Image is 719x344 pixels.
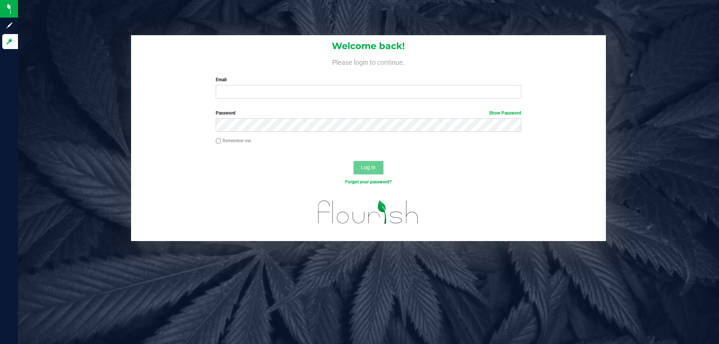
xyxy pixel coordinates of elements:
[216,138,221,144] input: Remember me
[361,164,376,170] span: Log In
[489,110,521,116] a: Show Password
[345,179,392,185] a: Forgot your password?
[216,110,236,116] span: Password
[6,38,13,45] inline-svg: Log in
[216,76,521,83] label: Email
[354,161,383,174] button: Log In
[309,193,428,231] img: flourish_logo.svg
[131,57,606,66] h4: Please login to continue.
[6,22,13,29] inline-svg: Sign up
[131,41,606,51] h1: Welcome back!
[216,137,251,144] label: Remember me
